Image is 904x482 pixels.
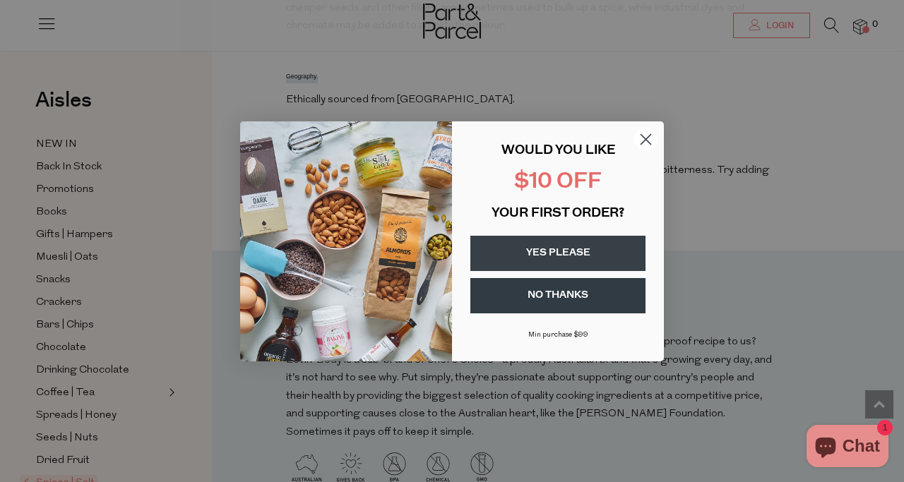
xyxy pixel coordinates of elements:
span: YOUR FIRST ORDER? [492,207,624,220]
inbox-online-store-chat: Shopify online store chat [802,425,893,471]
span: Min purchase $99 [528,331,588,339]
span: WOULD YOU LIKE [501,145,615,157]
button: NO THANKS [470,278,646,313]
span: $10 OFF [514,171,602,193]
img: 43fba0fb-7538-40bc-babb-ffb1a4d097bc.jpeg [240,121,452,361]
button: YES PLEASE [470,236,646,271]
button: Close dialog [634,127,658,152]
